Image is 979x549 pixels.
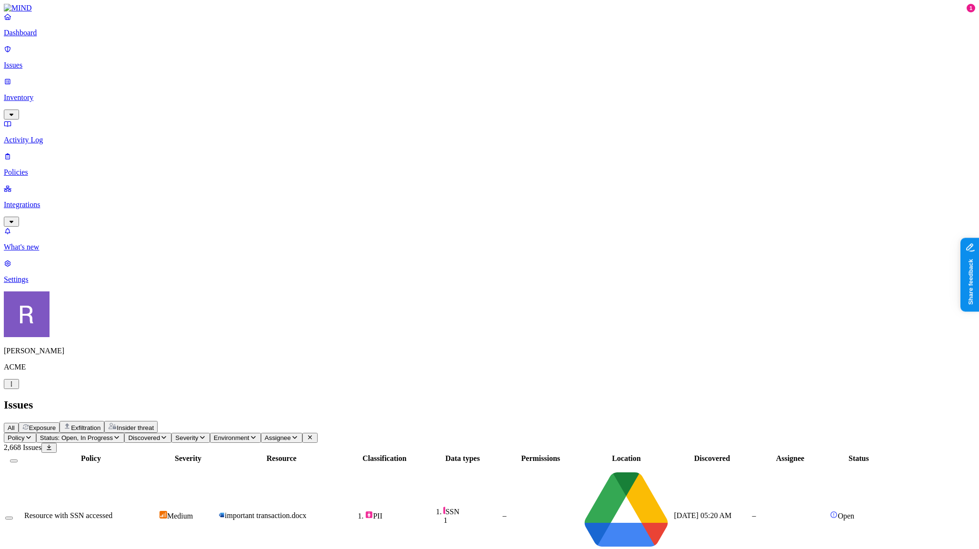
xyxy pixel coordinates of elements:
[219,454,344,463] div: Resource
[4,363,975,371] p: ACME
[502,511,506,519] span: –
[214,434,250,441] span: Environment
[40,434,113,441] span: Status: Open, In Progress
[24,454,158,463] div: Policy
[4,120,975,144] a: Activity Log
[265,434,291,441] span: Assignee
[424,454,500,463] div: Data types
[4,291,50,337] img: Rich Thompson
[128,434,160,441] span: Discovered
[346,454,422,463] div: Classification
[225,511,307,519] span: important transaction.docx
[4,4,975,12] a: MIND
[10,459,18,462] button: Select all
[830,454,887,463] div: Status
[365,511,373,519] img: pii
[443,507,445,514] img: pii-line
[71,424,100,431] span: Exfiltration
[4,29,975,37] p: Dashboard
[24,511,112,519] span: Resource with SSN accessed
[160,454,217,463] div: Severity
[4,12,975,37] a: Dashboard
[4,275,975,284] p: Settings
[175,434,198,441] span: Severity
[365,511,422,520] div: PII
[8,434,25,441] span: Policy
[219,512,225,518] img: microsoft-word
[5,517,13,519] button: Select row
[4,200,975,209] p: Integrations
[160,511,167,519] img: severity-medium
[8,424,15,431] span: All
[4,443,41,451] span: 2,668 Issues
[838,512,854,520] span: Open
[502,454,579,463] div: Permissions
[4,152,975,177] a: Policies
[4,4,32,12] img: MIND
[4,399,975,411] h2: Issues
[443,507,500,516] div: SSN
[830,511,838,519] img: status-open
[443,516,500,525] div: 1
[4,93,975,102] p: Inventory
[4,259,975,284] a: Settings
[580,454,672,463] div: Location
[4,243,975,251] p: What's new
[674,454,750,463] div: Discovered
[4,227,975,251] a: What's new
[4,77,975,118] a: Inventory
[674,511,731,519] span: [DATE] 05:20 AM
[4,61,975,70] p: Issues
[967,4,975,12] div: 1
[4,347,975,355] p: [PERSON_NAME]
[4,168,975,177] p: Policies
[752,511,756,519] span: –
[29,424,56,431] span: Exposure
[752,454,828,463] div: Assignee
[4,184,975,225] a: Integrations
[117,424,154,431] span: Insider threat
[4,136,975,144] p: Activity Log
[167,512,193,520] span: Medium
[4,45,975,70] a: Issues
